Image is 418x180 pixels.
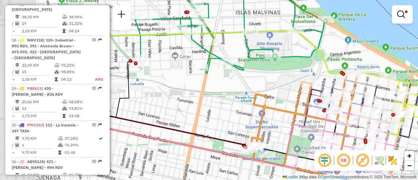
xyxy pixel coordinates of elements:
i: % de utilização do peso [62,100,67,104]
td: 15 [22,69,54,75]
td: 03:48 [69,113,102,119]
span: 17 - [12,1,70,12]
i: % de utilização do peso [62,15,67,19]
i: % de utilização da cubagem [62,106,67,110]
td: / [12,69,15,75]
i: Tempo total em rota [55,77,58,81]
i: Tempo total em rota [62,29,66,33]
img: Fluxo de ruas [374,155,384,166]
td: 04:13 [61,76,88,83]
span: AB951JS [27,159,44,164]
span: NWV118 [27,38,43,42]
i: Rota otimizada [99,137,103,140]
a: OpenStreetMap [321,175,348,179]
td: 31,32% [69,20,102,27]
i: Distância Total [15,15,19,19]
em: Rota exportada [98,38,102,42]
i: % de utilização do peso [58,137,63,140]
td: 2,03 KM [22,28,62,34]
span: − [407,161,411,170]
td: 9,70 KM [22,135,58,142]
em: Rota exportada [98,86,102,90]
td: = [12,76,15,83]
span: Ocultar deslocamento [317,153,332,168]
td: 75,22% [61,62,88,69]
span: | 352 - General [GEOGRAPHIC_DATA] [12,1,70,12]
i: % de utilização do peso [62,173,67,177]
a: Zoom in [404,151,414,161]
div: Map data © contributors,© 2025 TomTom, Microsoft [281,174,418,180]
td: 26,44 KM [22,172,62,178]
em: Opções [92,123,96,127]
em: Opções [92,38,96,42]
i: % de utilização da cubagem [55,70,59,74]
td: = [12,149,15,156]
td: 73,81% [69,105,102,112]
td: 1 [22,142,58,148]
td: 68,68% [69,99,102,105]
span: | 421 - [PERSON_NAME] - R94 RDV [12,159,63,170]
span: | 420 - [PERSON_NAME] - R26 RDV [12,86,63,97]
i: Total de Atividades [15,143,19,147]
span: | 112 - La travesia - 34Y TASA [12,123,78,133]
em: Opções [92,86,96,90]
td: 26,93% [69,172,102,178]
span: PBE611 [27,86,41,91]
i: Total de Atividades [15,22,19,25]
i: Tempo total em rota [62,114,66,118]
a: Exibir filtros [394,8,410,21]
span: Filtro Ativo [405,10,408,13]
span: 20 - [12,123,78,133]
i: Distância Total [15,100,19,104]
span: PMO243 [27,123,43,127]
td: / [12,20,15,27]
a: Zoom out [404,161,414,171]
a: Nova sessão e pesquisa [115,8,128,23]
i: % de utilização da cubagem [58,143,63,147]
i: Distância Total [15,63,19,67]
em: Rota exportada [98,159,102,163]
i: % de utilização do peso [55,63,59,67]
td: 01:48 [64,149,98,156]
a: Leaflet [282,175,298,179]
span: | [299,175,300,179]
span: HPU758 [27,1,42,6]
span: 26 - [12,159,63,170]
span: | 120- Industrial - R93 RDV, 391 - Almirante Brown - AY5 AYG, 422 - [GEOGRAPHIC_DATA] - [GEOGRAPH... [12,38,81,60]
td: 98,85% [61,69,88,75]
i: Total de Atividades [15,106,19,110]
em: Opções [92,159,96,163]
img: Exibir/Ocultar setores [387,155,398,166]
td: / [12,105,15,112]
i: Total de Atividades [15,70,19,74]
td: / [12,142,15,148]
i: Tempo total em rota [58,151,61,155]
td: 12 [22,105,62,112]
td: 22,49 KM [22,62,54,69]
span: + [407,152,411,160]
em: Rota exportada [98,123,102,127]
td: 20,66 KM [22,99,62,105]
td: 76,29% [64,142,98,148]
td: 1,50 KM [22,76,54,83]
i: % de utilização da cubagem [62,22,67,25]
span: 18 - [12,38,81,60]
td: 38,55 KM [22,14,62,20]
td: ANS [88,76,103,83]
td: 38,95% [69,14,102,20]
td: 9,70 KM [22,149,58,156]
span: Ocultar NR [336,153,351,168]
td: 19 [22,20,62,27]
td: = [12,113,15,119]
i: Distância Total [15,137,19,140]
td: 57,18% [64,135,98,142]
td: 1,72 KM [22,113,62,119]
i: Distância Total [15,173,19,177]
td: = [12,28,15,34]
td: 04:14 [69,28,102,34]
span: 19 - [12,86,63,97]
span: Exibir rótulo [355,153,370,168]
